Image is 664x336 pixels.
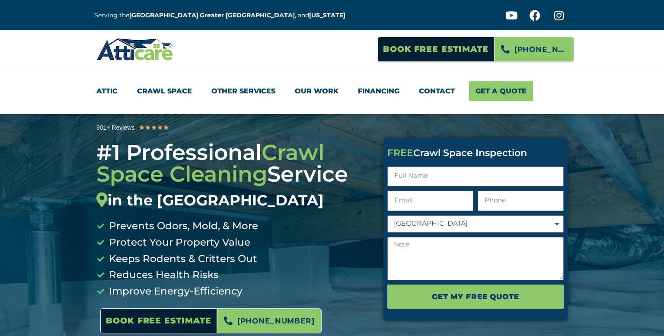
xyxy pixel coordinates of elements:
[107,234,250,251] span: Protect Your Property Value
[139,122,145,133] i: ★
[514,42,567,57] span: [PHONE_NUMBER]
[383,41,488,58] span: Book Free Estimate
[200,11,295,19] a: Greater [GEOGRAPHIC_DATA]
[96,142,370,209] h3: #1 Professional Service
[211,81,275,101] a: Other Services
[309,11,345,19] a: [US_STATE]
[107,267,219,283] span: Reduces Health Risks
[139,122,169,133] div: 5/5
[358,81,399,101] a: Financing
[494,37,574,62] a: [PHONE_NUMBER]
[163,122,169,133] i: ★
[96,81,118,101] a: Attic
[387,285,564,309] button: Get My FREE Quote
[129,11,198,19] a: [GEOGRAPHIC_DATA]
[137,81,192,101] a: Crawl Space
[387,148,564,158] div: Crawl Space Inspection
[96,192,370,209] div: in the [GEOGRAPHIC_DATA]
[419,81,455,101] a: Contact
[107,283,243,300] span: Improve Energy-Efficiency
[387,166,564,187] input: Full Name
[107,218,258,234] span: Prevents Odors, Mold, & More
[96,139,324,187] span: Crawl Space Cleaning
[94,10,352,20] p: Serving the , , and
[107,251,257,267] span: Keeps Rodents & Critters Out
[377,37,494,62] a: Book Free Estimate
[157,122,163,133] i: ★
[469,81,533,101] a: Get A Quote
[478,191,564,211] input: Only numbers and phone characters (#, -, *, etc) are accepted.
[96,81,568,101] nav: Menu
[96,123,134,133] div: 901+ Reviews
[217,308,322,333] a: [PHONE_NUMBER]
[145,122,151,133] i: ★
[106,313,211,329] span: Book Free Estimate
[387,147,413,159] span: FREE
[295,81,338,101] a: Our Work
[387,191,473,211] input: Email
[432,289,519,304] span: Get My FREE Quote
[151,122,157,133] i: ★
[100,308,217,333] a: Book Free Estimate
[237,314,315,328] span: [PHONE_NUMBER]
